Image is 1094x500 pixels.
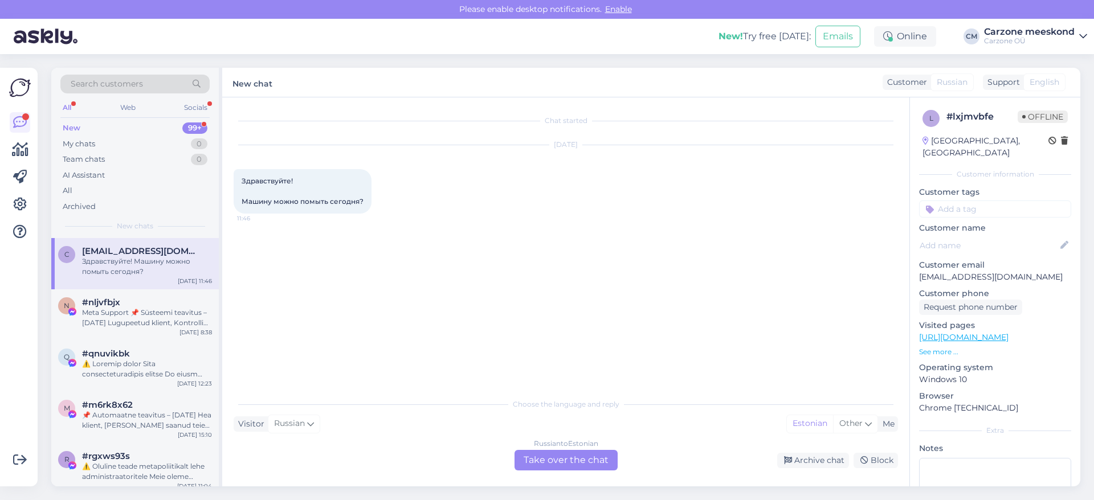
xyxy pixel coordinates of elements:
div: Extra [919,425,1071,436]
div: [GEOGRAPHIC_DATA], [GEOGRAPHIC_DATA] [922,135,1048,159]
div: Choose the language and reply [234,399,898,409]
p: Windows 10 [919,374,1071,386]
p: Notes [919,442,1071,454]
div: Carzone meeskond [984,27,1075,36]
p: Customer name [919,222,1071,234]
span: r [64,455,70,464]
p: [EMAIL_ADDRESS][DOMAIN_NAME] [919,271,1071,283]
div: [DATE] 11:46 [178,277,212,285]
span: c [64,250,70,259]
span: Russian [274,417,305,430]
span: #qnuvikbk [82,349,130,359]
div: ⚠️ Loremip dolor Sita consecteturadipis elitse Do eiusm Temp incididuntut laboreet. Dolorem aliqu... [82,359,212,379]
label: New chat [232,75,272,90]
div: Meta Support 📌 Süsteemi teavitus – [DATE] Lugupeetud klient, Kontrolli käigus tuvastasime, et tei... [82,308,212,328]
p: Customer email [919,259,1071,271]
div: All [60,100,74,115]
p: Chrome [TECHNICAL_ID] [919,402,1071,414]
div: 0 [191,138,207,150]
div: 📌 Automaatne teavitus – [DATE] Hea klient, [PERSON_NAME] saanud teie lehe kohta tagasisidet ja pl... [82,410,212,431]
span: English [1030,76,1059,88]
input: Add a tag [919,200,1071,218]
div: Request phone number [919,300,1022,315]
div: Chat started [234,116,898,126]
span: Other [839,418,863,428]
span: Offline [1018,110,1068,123]
p: Customer tags [919,186,1071,198]
p: Customer phone [919,288,1071,300]
div: Archive chat [777,453,849,468]
div: Block [854,453,898,468]
a: Carzone meeskondCarzone OÜ [984,27,1087,46]
div: [DATE] [234,140,898,150]
div: Team chats [63,154,105,165]
div: Try free [DATE]: [719,30,811,43]
span: n [64,301,70,310]
p: Browser [919,390,1071,402]
div: New [63,122,80,134]
p: Operating system [919,362,1071,374]
div: Support [983,76,1020,88]
div: Carzone OÜ [984,36,1075,46]
div: 99+ [182,122,207,134]
div: [DATE] 12:23 [177,379,212,388]
span: #nljvfbjx [82,297,120,308]
div: Archived [63,201,96,212]
div: Здравствуйте! Машину можно помыть сегодня? [82,256,212,277]
span: New chats [117,221,153,231]
span: 11:46 [237,214,280,223]
div: [DATE] 11:04 [177,482,212,490]
span: #m6rk8x62 [82,400,133,410]
div: Me [878,418,895,430]
span: q [64,353,70,361]
div: Online [874,26,936,47]
b: New! [719,31,743,42]
div: Visitor [234,418,264,430]
div: CM [964,28,979,44]
input: Add name [920,239,1058,252]
div: My chats [63,138,95,150]
div: AI Assistant [63,170,105,181]
div: Web [118,100,138,115]
div: [DATE] 15:10 [178,431,212,439]
button: Emails [815,26,860,47]
div: Estonian [787,415,833,432]
span: l [929,114,933,122]
span: Здравствуйте! Машину можно помыть сегодня? [242,177,364,206]
div: Take over the chat [515,450,618,470]
div: [DATE] 8:38 [179,328,212,337]
div: 0 [191,154,207,165]
span: #rgxws93s [82,451,130,461]
div: Customer information [919,169,1071,179]
span: Search customers [71,78,143,90]
span: Russian [937,76,968,88]
div: Customer [883,76,927,88]
div: ⚠️ Oluline teade metapoliitikalt lehe administraatoritele Meie oleme metapoliitika tugimeeskond. ... [82,461,212,482]
div: # lxjmvbfe [946,110,1018,124]
p: Visited pages [919,319,1071,331]
div: All [63,185,72,196]
div: Socials [182,100,210,115]
div: Russian to Estonian [534,438,598,449]
span: collocator@gmail.com [82,246,201,256]
span: m [64,404,70,412]
span: Enable [602,4,635,14]
a: [URL][DOMAIN_NAME] [919,332,1009,342]
p: See more ... [919,347,1071,357]
img: Askly Logo [9,77,31,99]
